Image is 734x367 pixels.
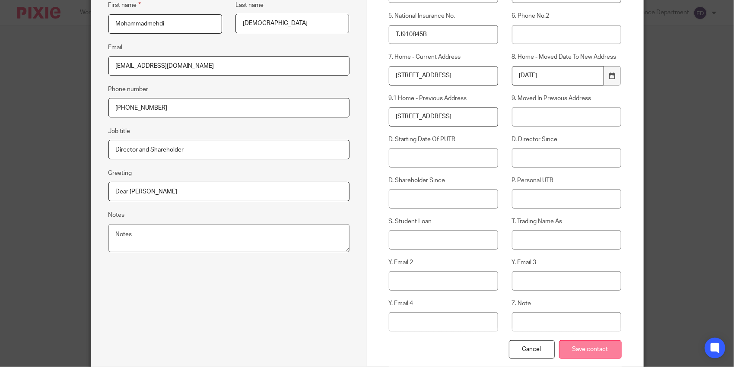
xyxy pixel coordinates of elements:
[108,43,123,52] label: Email
[108,211,125,219] label: Notes
[108,182,350,201] input: e.g. Dear Mrs. Appleseed or Hi Sam
[559,340,622,359] input: Save contact
[389,258,499,267] label: Y. Email 2
[512,299,622,308] label: Z. Note
[509,340,555,359] div: Cancel
[389,53,499,61] label: 7. Home - Current Address
[512,66,604,85] input: YYYY-MM-DD
[389,94,499,103] label: 9.1 Home - Previous Address
[512,53,622,61] label: 8. Home - Moved Date To New Address
[235,1,264,9] label: Last name
[389,176,499,185] label: D. Shareholder Since
[108,127,130,136] label: Job title
[512,258,622,267] label: Y. Email 3
[108,169,132,177] label: Greeting
[108,85,149,94] label: Phone number
[389,217,499,226] label: S. Student Loan
[512,12,622,20] label: 6. Phone No.2
[512,176,622,185] label: P. Personal UTR
[512,135,622,144] label: D. Director Since
[512,94,622,103] label: 9. Moved In Previous Address
[512,217,622,226] label: T. Trading Name As
[389,135,499,144] label: D. Starting Date Of PUTR
[389,299,499,308] label: Y. Email 4
[389,12,499,20] label: 5. National Insurance No.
